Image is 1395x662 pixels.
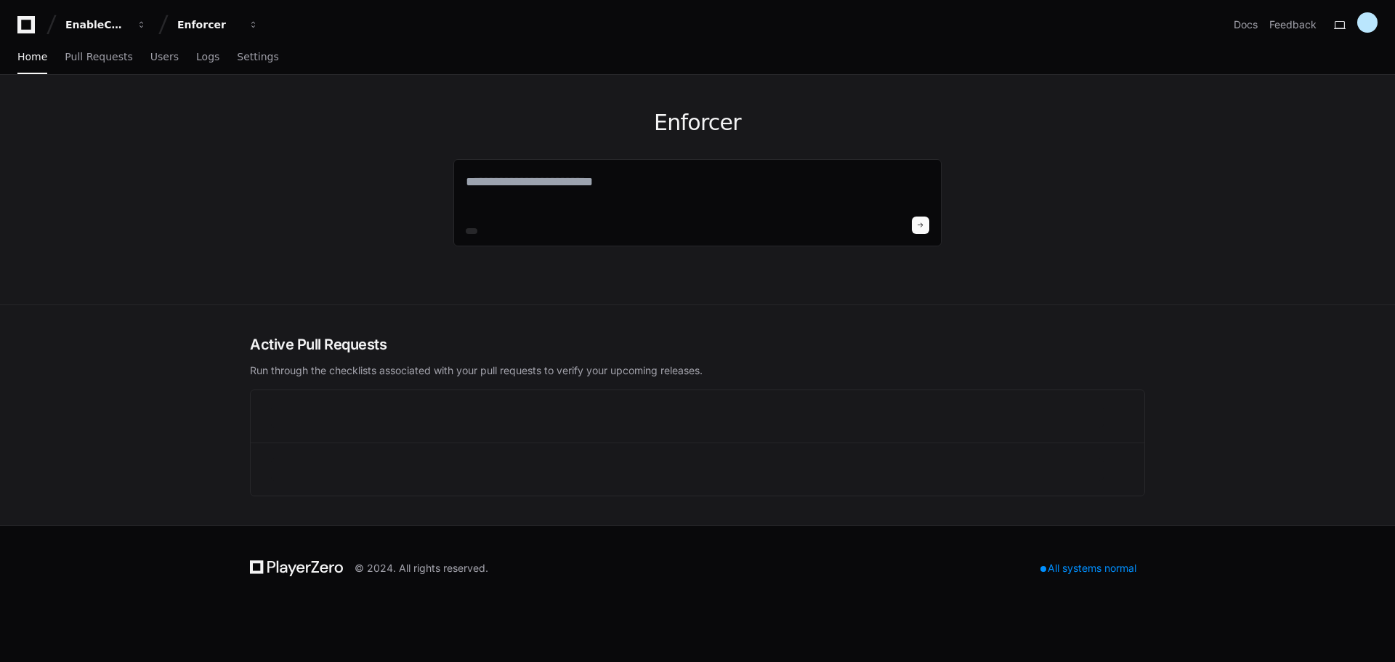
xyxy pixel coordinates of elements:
div: Enforcer [177,17,240,32]
span: Home [17,52,47,61]
div: © 2024. All rights reserved. [355,561,488,576]
button: EnableComp [60,12,153,38]
div: All systems normal [1032,558,1145,578]
a: Settings [237,41,278,74]
p: Run through the checklists associated with your pull requests to verify your upcoming releases. [250,363,1145,378]
button: Enforcer [171,12,264,38]
a: Home [17,41,47,74]
span: Pull Requests [65,52,132,61]
h2: Active Pull Requests [250,334,1145,355]
span: Users [150,52,179,61]
a: Logs [196,41,219,74]
a: Users [150,41,179,74]
div: EnableComp [65,17,128,32]
a: Docs [1234,17,1258,32]
button: Feedback [1269,17,1317,32]
span: Settings [237,52,278,61]
h1: Enforcer [453,110,942,136]
span: Logs [196,52,219,61]
a: Pull Requests [65,41,132,74]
